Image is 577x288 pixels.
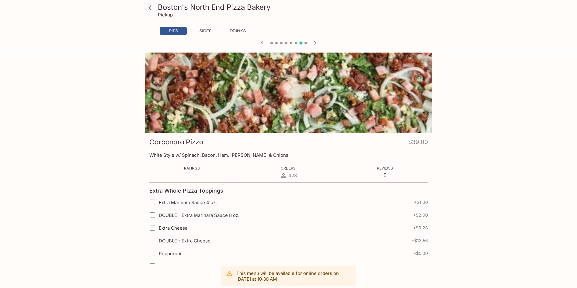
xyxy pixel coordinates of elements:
[149,137,203,147] h3: Carbonara Pizza
[413,225,428,230] span: + $6.28
[281,166,296,170] span: Orders
[158,12,173,18] p: Pickup
[377,172,393,178] p: 0
[184,172,200,178] p: -
[414,200,428,205] span: + $1.00
[224,27,252,35] button: DRINKS
[408,137,428,149] h4: $39.00
[236,270,351,282] p: This menu will be available for online orders on [DATE] at 10:30 AM
[158,2,430,12] h3: Boston's North End Pizza Bakery
[159,251,181,256] span: Pepperoni
[159,225,188,231] span: Extra Cheese
[159,212,239,218] span: DOUBLE - Extra Marinara Sauce 8 oz.
[159,263,204,269] span: DOUBLE - Pepperoni
[412,238,428,243] span: + $12.56
[160,27,187,35] button: PIES
[145,53,432,133] div: Carbonara Pizza
[413,251,428,256] span: + $5.00
[413,213,428,218] span: + $2.00
[288,173,297,178] span: 428
[149,152,428,158] p: White Style w/ Spinach, Bacon, Ham, [PERSON_NAME] & Onions.
[192,27,219,35] button: SIDES
[149,187,223,194] h4: Extra Whole Pizza Toppings
[159,200,217,205] span: Extra Marinara Sauce 4 oz.
[184,166,200,170] span: Ratings
[159,238,210,244] span: DOUBLE - Extra Cheese
[377,166,393,170] span: Reviews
